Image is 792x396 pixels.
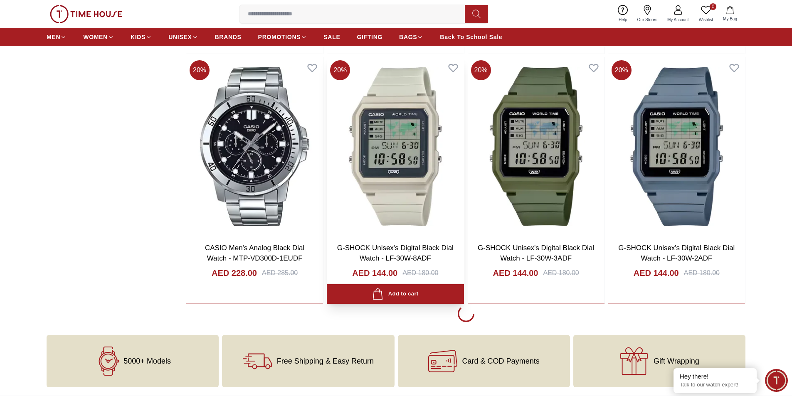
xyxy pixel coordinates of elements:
[357,33,382,41] span: GIFTING
[277,357,374,365] span: Free Shipping & Easy Return
[440,30,502,44] a: Back To School Sale
[258,33,301,41] span: PROMOTIONS
[323,30,340,44] a: SALE
[215,30,242,44] a: BRANDS
[618,244,735,263] a: G-SHOCK Unisex's Digital Black Dial Watch - LF-30W-2ADF
[131,33,146,41] span: KIDS
[47,30,67,44] a: MEN
[212,267,257,279] h4: AED 228.00
[337,244,454,263] a: G-SHOCK Unisex's Digital Black Dial Watch - LF-30W-8ADF
[634,17,661,23] span: Our Stores
[615,17,631,23] span: Help
[694,3,718,25] a: 0Wishlist
[765,369,788,392] div: Chat Widget
[190,60,210,80] span: 20 %
[168,33,192,41] span: UNISEX
[131,30,152,44] a: KIDS
[323,33,340,41] span: SALE
[83,30,114,44] a: WOMEN
[493,267,538,279] h4: AED 144.00
[327,57,464,236] img: G-SHOCK Unisex's Digital Black Dial Watch - LF-30W-8ADF
[664,17,692,23] span: My Account
[399,30,423,44] a: BAGS
[215,33,242,41] span: BRANDS
[357,30,382,44] a: GIFTING
[372,288,418,300] div: Add to cart
[608,57,745,236] img: G-SHOCK Unisex's Digital Black Dial Watch - LF-30W-2ADF
[468,57,604,236] img: G-SHOCK Unisex's Digital Black Dial Watch - LF-30W-3ADF
[718,4,742,24] button: My Bag
[47,33,60,41] span: MEN
[684,268,720,278] div: AED 180.00
[327,284,464,304] button: Add to cart
[205,244,304,263] a: CASIO Men's Analog Black Dial Watch - MTP-VD300D-1EUDF
[696,17,716,23] span: Wishlist
[440,33,502,41] span: Back To School Sale
[634,267,679,279] h4: AED 144.00
[720,16,740,22] span: My Bag
[462,357,540,365] span: Card & COD Payments
[710,3,716,10] span: 0
[83,33,108,41] span: WOMEN
[168,30,198,44] a: UNISEX
[330,60,350,80] span: 20 %
[186,57,323,236] img: CASIO Men's Analog Black Dial Watch - MTP-VD300D-1EUDF
[632,3,662,25] a: Our Stores
[680,372,750,381] div: Hey there!
[612,60,632,80] span: 20 %
[471,60,491,80] span: 20 %
[680,381,750,389] p: Talk to our watch expert!
[399,33,417,41] span: BAGS
[543,268,579,278] div: AED 180.00
[352,267,397,279] h4: AED 144.00
[262,268,298,278] div: AED 285.00
[478,244,594,263] a: G-SHOCK Unisex's Digital Black Dial Watch - LF-30W-3ADF
[50,5,122,23] img: ...
[123,357,171,365] span: 5000+ Models
[614,3,632,25] a: Help
[654,357,699,365] span: Gift Wrapping
[258,30,307,44] a: PROMOTIONS
[402,268,438,278] div: AED 180.00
